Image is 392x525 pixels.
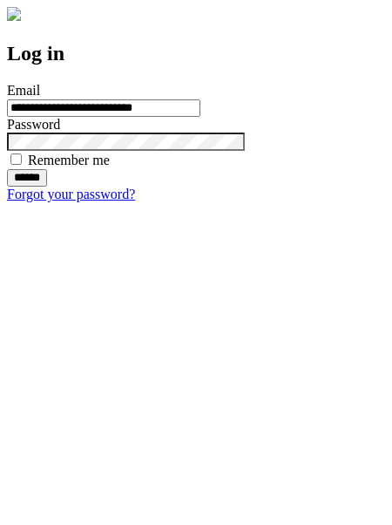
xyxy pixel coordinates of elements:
[7,117,60,132] label: Password
[7,42,385,65] h2: Log in
[7,83,40,98] label: Email
[7,7,21,21] img: logo-4e3dc11c47720685a147b03b5a06dd966a58ff35d612b21f08c02c0306f2b779.png
[28,153,110,167] label: Remember me
[7,187,135,201] a: Forgot your password?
